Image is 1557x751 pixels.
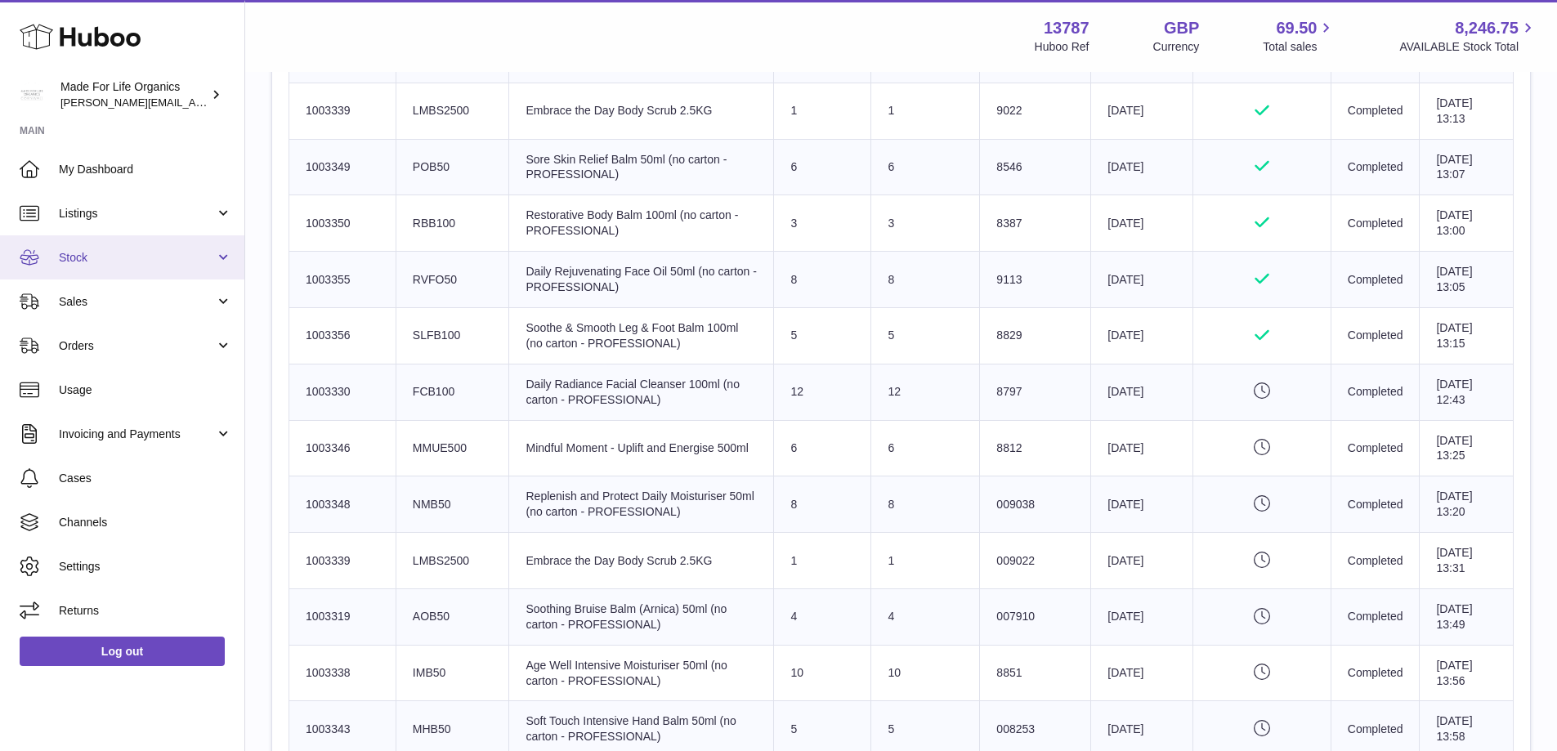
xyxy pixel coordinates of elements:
td: 6 [871,139,980,195]
span: AVAILABLE Stock Total [1399,39,1537,55]
td: [DATE] [1091,252,1192,308]
td: Completed [1331,420,1420,476]
td: Daily Rejuvenating Face Oil 50ml (no carton - PROFESSIONAL) [509,252,774,308]
span: Invoicing and Payments [59,427,215,442]
div: Currency [1153,39,1200,55]
td: FCB100 [396,364,509,420]
td: 12 [774,364,871,420]
td: RVFO50 [396,252,509,308]
td: Completed [1331,195,1420,252]
td: [DATE] [1091,364,1192,420]
span: 8,246.75 [1455,17,1519,39]
td: [DATE] 13:49 [1420,588,1514,645]
td: [DATE] 13:13 [1420,83,1514,139]
td: 8829 [980,307,1091,364]
a: 8,246.75 AVAILABLE Stock Total [1399,17,1537,55]
td: Replenish and Protect Daily Moisturiser 50ml (no carton - PROFESSIONAL) [509,476,774,533]
span: Cases [59,471,232,486]
td: POB50 [396,139,509,195]
td: [DATE] [1091,195,1192,252]
span: Sales [59,294,215,310]
td: Completed [1331,252,1420,308]
td: 5 [774,307,871,364]
td: IMB50 [396,645,509,701]
span: Usage [59,382,232,398]
td: 8812 [980,420,1091,476]
td: 1003339 [289,533,396,589]
td: [DATE] [1091,307,1192,364]
span: Stock [59,250,215,266]
td: 4 [774,588,871,645]
td: 10 [774,645,871,701]
td: [DATE] 13:15 [1420,307,1514,364]
td: 1003350 [289,195,396,252]
td: Completed [1331,533,1420,589]
td: Daily Radiance Facial Cleanser 100ml (no carton - PROFESSIONAL) [509,364,774,420]
td: [DATE] [1091,533,1192,589]
td: 1003338 [289,645,396,701]
td: 007910 [980,588,1091,645]
td: [DATE] [1091,420,1192,476]
td: [DATE] [1091,645,1192,701]
td: 6 [774,139,871,195]
td: [DATE] [1091,139,1192,195]
td: RBB100 [396,195,509,252]
td: 1 [774,83,871,139]
td: Age Well Intensive Moisturiser 50ml (no carton - PROFESSIONAL) [509,645,774,701]
td: Embrace the Day Body Scrub 2.5KG [509,83,774,139]
td: [DATE] [1091,588,1192,645]
td: [DATE] 13:05 [1420,252,1514,308]
td: [DATE] 13:31 [1420,533,1514,589]
td: Mindful Moment - Uplift and Energise 500ml [509,420,774,476]
a: Log out [20,637,225,666]
td: 4 [871,588,980,645]
td: Soothe & Smooth Leg & Foot Balm 100ml (no carton - PROFESSIONAL) [509,307,774,364]
span: Channels [59,515,232,530]
div: Made For Life Organics [60,79,208,110]
td: Completed [1331,307,1420,364]
td: [DATE] 13:07 [1420,139,1514,195]
td: 1003346 [289,420,396,476]
strong: 13787 [1044,17,1089,39]
span: Total sales [1263,39,1336,55]
td: Completed [1331,645,1420,701]
td: 1003355 [289,252,396,308]
td: 6 [871,420,980,476]
td: 3 [871,195,980,252]
span: 69.50 [1276,17,1317,39]
td: 1 [774,533,871,589]
td: [DATE] 13:25 [1420,420,1514,476]
span: Listings [59,206,215,221]
td: 8 [774,252,871,308]
td: 8 [871,476,980,533]
td: [DATE] [1091,83,1192,139]
td: 1003330 [289,364,396,420]
td: Completed [1331,476,1420,533]
td: Soothing Bruise Balm (Arnica) 50ml (no carton - PROFESSIONAL) [509,588,774,645]
td: 1003339 [289,83,396,139]
td: LMBS2500 [396,83,509,139]
td: LMBS2500 [396,533,509,589]
span: My Dashboard [59,162,232,177]
td: Completed [1331,139,1420,195]
span: [PERSON_NAME][EMAIL_ADDRESS][PERSON_NAME][DOMAIN_NAME] [60,96,415,109]
td: 8797 [980,364,1091,420]
strong: GBP [1164,17,1199,39]
td: 1003356 [289,307,396,364]
td: 10 [871,645,980,701]
div: Huboo Ref [1035,39,1089,55]
td: 8387 [980,195,1091,252]
td: 6 [774,420,871,476]
td: [DATE] [1091,476,1192,533]
td: 3 [774,195,871,252]
td: MMUE500 [396,420,509,476]
td: 1 [871,533,980,589]
td: 009038 [980,476,1091,533]
td: 1 [871,83,980,139]
td: 8851 [980,645,1091,701]
img: geoff.winwood@madeforlifeorganics.com [20,83,44,107]
td: [DATE] 13:00 [1420,195,1514,252]
span: Returns [59,603,232,619]
td: 9113 [980,252,1091,308]
td: NMB50 [396,476,509,533]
